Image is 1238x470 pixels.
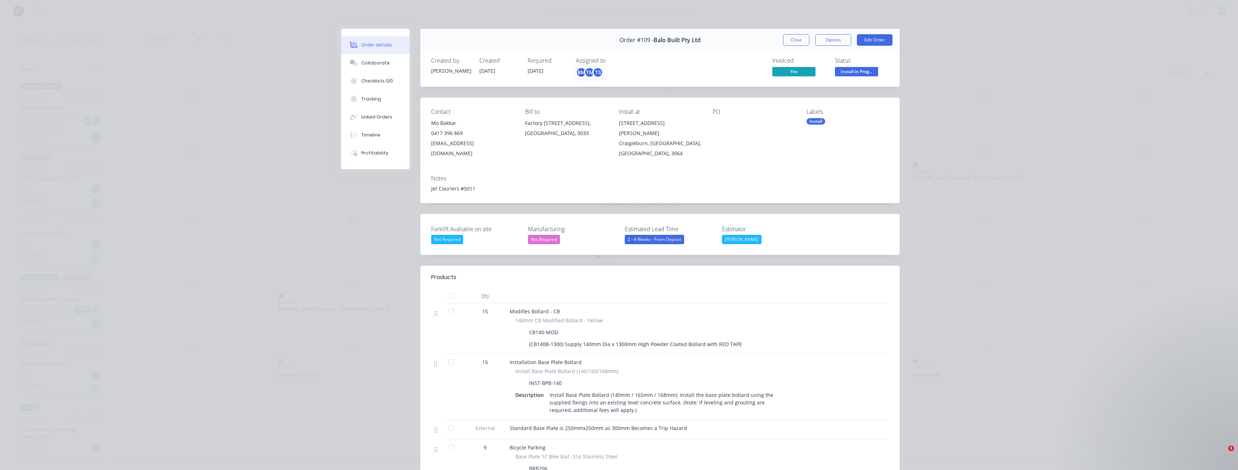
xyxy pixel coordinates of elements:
[722,235,762,244] div: [PERSON_NAME]
[625,225,715,233] label: Estimated Lead Time
[525,118,607,128] div: Factory [STREET_ADDRESS],
[619,118,701,158] div: [STREET_ADDRESS][PERSON_NAME]Craigieburn, [GEOGRAPHIC_DATA], [GEOGRAPHIC_DATA], 3064
[341,126,410,144] button: Timeline
[431,225,521,233] label: Forklift Avaliable on site
[515,453,618,460] span: Base Plate 'U' Bike Rail -316 Stainless Steel
[526,327,561,337] div: CB140-MOD
[341,72,410,90] button: Checklists 0/0
[525,118,607,141] div: Factory [STREET_ADDRESS],[GEOGRAPHIC_DATA], 3033
[525,108,607,115] div: Bill to
[341,90,410,108] button: Tracking
[479,57,519,64] div: Created
[713,108,795,115] div: PO
[815,34,851,46] button: Options
[835,57,889,64] div: Status
[528,67,543,74] span: [DATE]
[464,289,507,303] div: Qty
[431,57,471,64] div: Created by
[361,114,392,120] div: Linked Orders
[510,425,687,431] span: Standard Base Plate is 250mmx250mm as 300mm Becomes a Trip Hazard
[479,67,495,74] span: [DATE]
[431,128,514,138] div: 0417 396 869
[526,339,745,349] div: (CB140B-1300) Supply 140mm Dia x 1300mm High Powder Coated Bollard with RED TAPE
[619,118,701,138] div: [STREET_ADDRESS][PERSON_NAME]
[431,235,463,244] div: Not Required
[431,118,514,128] div: Mo Bakkar
[772,57,826,64] div: Invoiced
[783,34,809,46] button: Close
[431,67,471,75] div: [PERSON_NAME]
[835,67,878,76] span: Install in Prog...
[510,308,560,315] span: Modifies Bollard - CB
[431,118,514,158] div: Mo Bakkar0417 396 869[EMAIL_ADDRESS][DOMAIN_NAME]
[857,34,893,46] button: Edit Order
[361,78,393,84] div: Checklists 0/0
[341,108,410,126] button: Linked Orders
[1214,446,1231,463] iframe: Intercom live chat
[431,108,514,115] div: Contact
[772,67,815,76] span: Yes
[528,235,560,244] div: Not Required
[361,96,381,102] div: Tracking
[431,185,889,192] div: Jet Couriers #5011
[619,37,654,44] span: Order #109 -
[625,235,684,244] div: 2 - 4 Weeks - From Deposit
[510,444,546,451] span: Bicycle Parking
[515,317,603,324] span: 140mm CB Modified Bollard - Yellow
[619,108,701,115] div: Install at
[361,42,392,48] div: Order details
[525,128,607,138] div: [GEOGRAPHIC_DATA], 3033
[482,358,488,366] span: 15
[654,37,701,44] span: Balo Built Pty Ltd
[341,144,410,162] button: Profitability
[592,67,603,78] div: TS
[576,67,603,78] button: BMTMTS
[528,57,567,64] div: Required
[806,108,889,115] div: Labels
[722,225,812,233] label: Estimator
[482,308,488,315] span: 15
[361,132,380,138] div: Timeline
[619,138,701,158] div: Craigieburn, [GEOGRAPHIC_DATA], [GEOGRAPHIC_DATA], 3064
[576,57,648,64] div: Assigned to
[1228,446,1234,451] span: 1
[431,175,889,182] div: Notes
[361,150,388,156] div: Profitability
[576,67,587,78] div: BM
[528,225,618,233] label: Manufacturing
[341,54,410,72] button: Collaborate
[835,67,878,78] button: Install in Prog...
[526,378,565,388] div: INST-BPB-140
[515,367,618,375] span: Install Base Plate Bollard (140/165/168mm)
[466,424,504,432] span: External
[806,118,825,125] div: Install
[341,36,410,54] button: Order details
[361,60,390,66] div: Collaborate
[584,67,595,78] div: TM
[431,273,456,282] div: Products
[484,444,487,451] span: 9
[515,390,547,400] div: Description
[547,390,786,415] div: Install Base Plate Bollard (140mm / 165mm / 168mm): Install the base plate bollard using the supp...
[431,138,514,158] div: [EMAIL_ADDRESS][DOMAIN_NAME]
[510,359,582,366] span: Installation Base Plate Bollard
